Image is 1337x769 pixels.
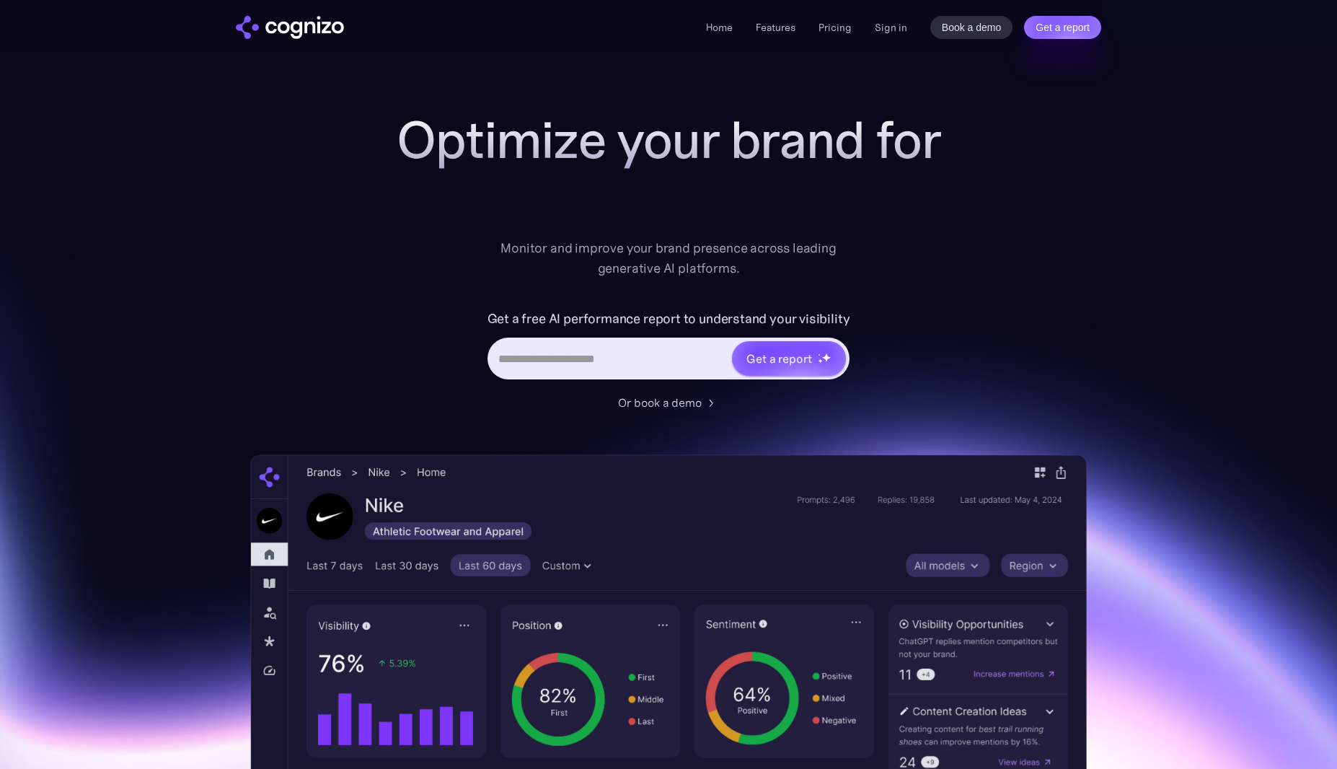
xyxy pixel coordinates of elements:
a: Book a demo [930,16,1013,39]
form: Hero URL Input Form [487,307,850,387]
a: Or book a demo [618,394,719,411]
div: Get a report [746,350,811,367]
img: star [818,353,820,356]
div: Monitor and improve your brand presence across leading generative AI platforms. [491,238,846,278]
img: cognizo logo [236,16,344,39]
a: Get a report [1024,16,1101,39]
a: Get a reportstarstarstar [731,340,847,377]
h1: Optimize your brand for [380,111,957,169]
a: Home [706,21,733,34]
a: Pricing [818,21,852,34]
a: Features [756,21,795,34]
div: Or book a demo [618,394,702,411]
img: star [818,359,823,364]
img: star [821,353,831,362]
a: home [236,16,344,39]
a: Sign in [875,19,907,36]
label: Get a free AI performance report to understand your visibility [487,307,850,330]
